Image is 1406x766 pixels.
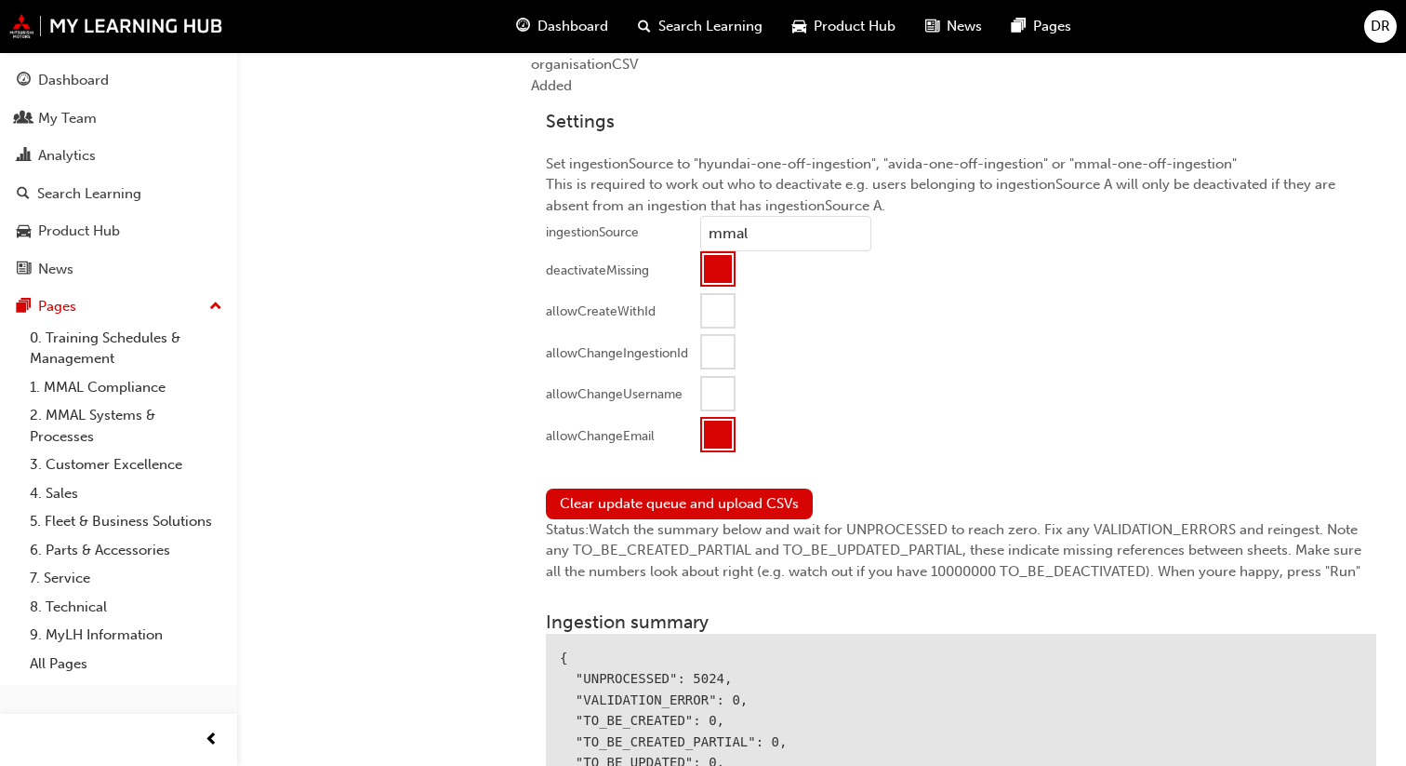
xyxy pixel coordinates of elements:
div: Pages [38,296,76,317]
a: pages-iconPages [997,7,1086,46]
span: chart-icon [17,148,31,165]
img: mmal [9,14,223,38]
div: Added [531,75,1391,97]
div: Status: Watch the summary below and wait for UNPROCESSED to reach zero. Fix any VALIDATION_ERRORS... [546,519,1376,583]
input: ingestionSource [700,216,871,251]
span: pages-icon [1012,15,1026,38]
div: allowChangeUsername [546,385,683,404]
a: Product Hub [7,214,230,249]
div: Dashboard [38,70,109,91]
a: News [7,252,230,287]
span: up-icon [209,295,222,319]
div: My Team [38,108,97,129]
div: allowChangeEmail [546,427,655,446]
div: Set ingestionSource to "hyundai-one-off-ingestion", "avida-one-off-ingestion" or "mmal-one-off-in... [531,96,1391,474]
a: Dashboard [7,63,230,98]
a: 4. Sales [22,479,230,508]
a: Analytics [7,139,230,173]
a: 8. Technical [22,593,230,622]
span: search-icon [17,186,30,203]
button: Pages [7,289,230,324]
span: Product Hub [814,16,895,37]
span: car-icon [17,223,31,240]
div: Search Learning [37,183,141,205]
span: search-icon [638,15,651,38]
button: DR [1364,10,1397,43]
a: Search Learning [7,177,230,211]
a: guage-iconDashboard [501,7,623,46]
a: My Team [7,101,230,136]
span: Dashboard [537,16,608,37]
h3: Ingestion summary [546,611,1376,633]
span: people-icon [17,111,31,128]
span: News [947,16,982,37]
span: pages-icon [17,299,31,316]
a: All Pages [22,650,230,679]
span: DR [1371,16,1390,37]
a: car-iconProduct Hub [777,7,910,46]
a: 2. MMAL Systems & Processes [22,401,230,450]
a: 3. Customer Excellence [22,450,230,479]
a: 0. Training Schedules & Management [22,324,230,373]
span: guage-icon [516,15,530,38]
div: organisation CSV [531,39,1391,96]
div: allowChangeIngestionId [546,344,688,363]
a: search-iconSearch Learning [623,7,777,46]
span: news-icon [17,262,31,278]
span: prev-icon [205,729,219,752]
span: Search Learning [658,16,763,37]
span: car-icon [792,15,806,38]
div: News [38,259,73,280]
span: news-icon [925,15,939,38]
span: Pages [1033,16,1071,37]
a: 9. MyLH Information [22,621,230,650]
div: ingestionSource [546,223,639,242]
div: deactivateMissing [546,262,649,280]
span: guage-icon [17,73,31,89]
a: news-iconNews [910,7,997,46]
a: 7. Service [22,564,230,593]
div: Product Hub [38,221,120,242]
h3: Settings [546,111,1376,132]
a: 6. Parts & Accessories [22,536,230,565]
div: Analytics [38,145,96,167]
div: allowCreateWithId [546,302,656,321]
button: Clear update queue and upload CSVs [546,489,813,519]
a: 5. Fleet & Business Solutions [22,507,230,536]
button: DashboardMy TeamAnalyticsSearch LearningProduct HubNews [7,60,230,289]
a: 1. MMAL Compliance [22,373,230,402]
